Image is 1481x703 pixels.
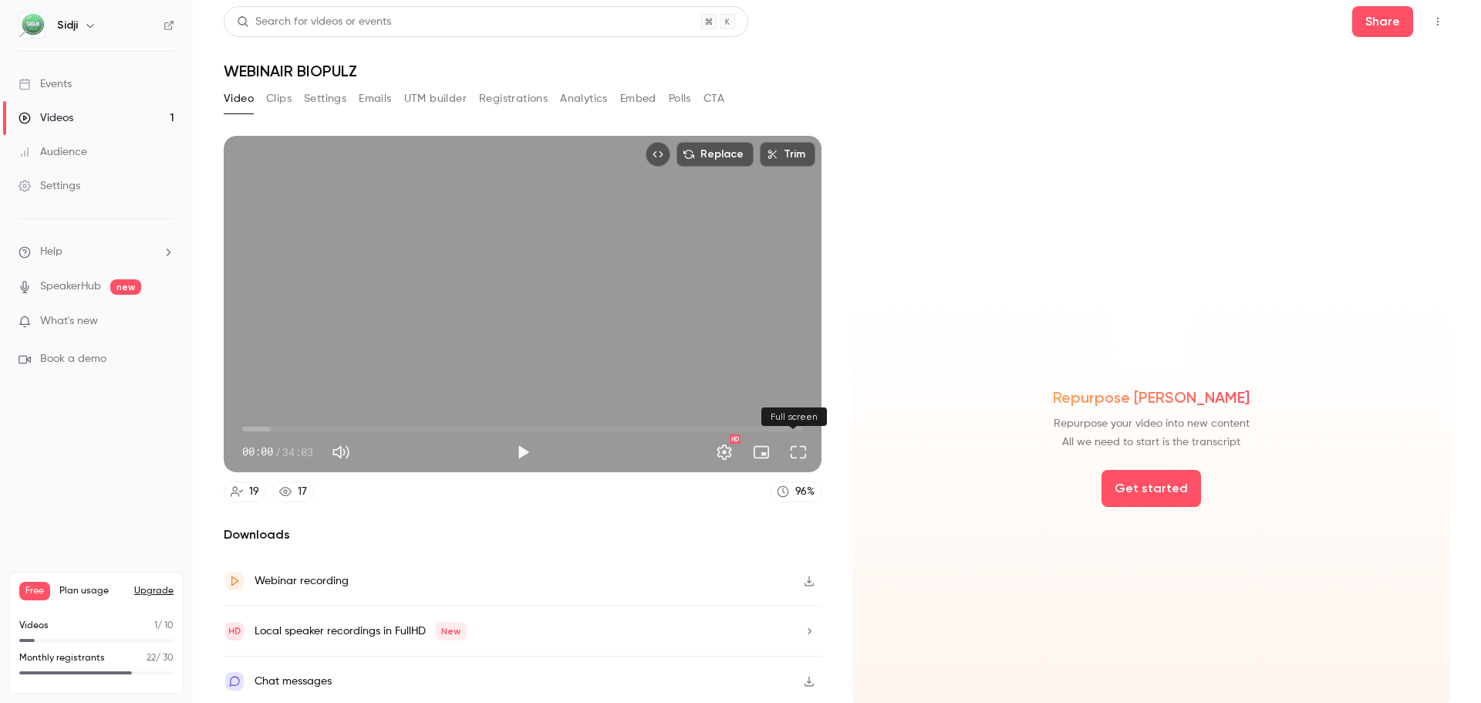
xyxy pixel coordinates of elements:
span: Plan usage [59,585,125,597]
h2: Downloads [224,526,821,544]
div: 00:00 [242,444,313,460]
button: Turn on miniplayer [746,437,777,468]
span: / [275,444,281,460]
p: / 10 [154,619,174,633]
img: Sidji [19,13,44,38]
button: Registrations [479,86,548,111]
h6: Sidji [57,18,78,33]
div: Events [19,76,72,92]
a: 96% [770,482,821,502]
span: 1 [154,621,157,630]
span: What's new [40,313,98,330]
button: Analytics [560,86,608,111]
div: Search for videos or events [237,14,391,30]
button: Video [224,86,254,111]
div: 19 [249,484,259,500]
span: new [110,279,141,295]
span: 22 [147,654,156,663]
div: Local speaker recordings in FullHD [255,622,467,640]
div: Webinar recording [255,572,349,590]
button: Get started [1101,470,1201,507]
button: Emails [359,86,391,111]
span: 34:03 [282,444,313,460]
button: Full screen [783,437,814,468]
button: Share [1352,6,1413,37]
div: 96 % [795,484,815,500]
span: Book a demo [40,351,106,367]
span: 00:00 [242,444,273,460]
p: Monthly registrants [19,651,105,665]
span: Help [40,244,62,260]
p: / 30 [147,651,174,665]
button: Clips [266,86,292,111]
button: Top Bar Actions [1425,9,1450,34]
div: Full screen [761,407,827,426]
button: Embed video [646,142,670,167]
button: Play [508,437,538,468]
button: CTA [703,86,724,111]
button: Settings [304,86,346,111]
div: Videos [19,110,73,126]
button: UTM builder [404,86,467,111]
div: Settings [19,178,80,194]
span: Free [19,582,50,600]
button: Replace [676,142,754,167]
div: HD [730,434,740,444]
div: 17 [298,484,307,500]
button: Settings [709,437,740,468]
button: Trim [760,142,815,167]
button: Mute [326,437,356,468]
span: Repurpose [PERSON_NAME] [1053,387,1250,408]
a: SpeakerHub [40,279,101,295]
p: Videos [19,619,49,633]
span: Repurpose your video into new content All we need to start is the transcript [1054,414,1250,451]
h1: WEBINAIR BIOPULZ [224,62,1450,80]
button: Embed [620,86,656,111]
span: New [435,622,467,640]
li: help-dropdown-opener [19,244,174,260]
a: 19 [224,482,266,502]
div: Chat messages [255,672,332,691]
button: Polls [669,86,691,111]
a: 17 [272,482,314,502]
div: Audience [19,144,87,160]
button: Upgrade [134,585,174,597]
